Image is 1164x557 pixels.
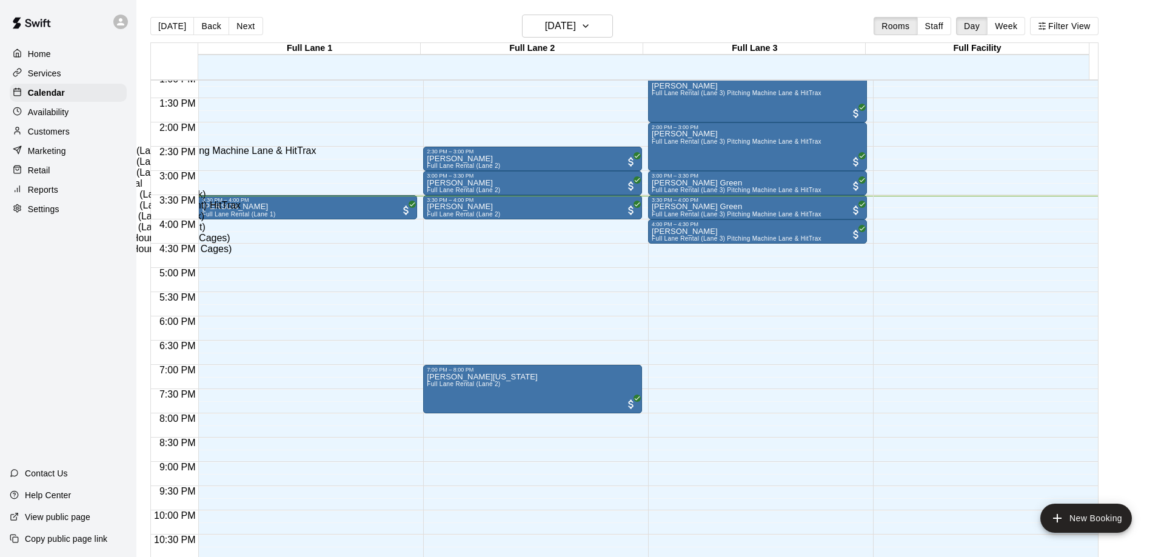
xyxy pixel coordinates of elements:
[63,200,340,211] li: Half Cage Rental (Lane 3 - Front) HitTrax
[625,398,637,410] span: All customers have paid
[151,535,198,545] span: 10:30 PM
[229,17,263,35] button: Next
[625,204,637,216] span: All customers have paid
[63,244,340,255] li: Team Rental (2 Hours for 1 Full Cages)
[63,211,340,222] li: Half Lane Rental (Lane 1 - Back)
[652,138,821,145] span: Full Lane Rental (Lane 3) Pitching Machine Lane & HitTrax
[427,148,638,155] div: 2:30 PM – 3:00 PM
[421,43,643,55] div: Full Lane 2
[643,43,866,55] div: Full Lane 3
[28,145,66,157] p: Marketing
[28,106,69,118] p: Availability
[648,122,867,171] div: 2:00 PM – 3:00 PM: Keaton Shelby
[652,124,863,130] div: 2:00 PM – 3:00 PM
[63,167,340,178] li: Full Lane Rental (Lane 1)
[25,511,90,523] p: View public page
[400,204,412,216] span: All customers have paid
[427,187,500,193] span: Full Lane Rental (Lane 2)
[652,221,863,227] div: 4:00 PM – 4:30 PM
[625,180,637,192] span: All customers have paid
[156,147,199,157] span: 2:30 PM
[156,268,199,278] span: 5:00 PM
[648,219,867,244] div: 4:00 PM – 4:30 PM: Ben Cunningham
[427,381,500,387] span: Full Lane Rental (Lane 2)
[156,122,199,133] span: 2:00 PM
[652,235,821,242] span: Full Lane Rental (Lane 3) Pitching Machine Lane & HitTrax
[850,107,862,119] span: All customers have paid
[25,467,68,479] p: Contact Us
[28,125,70,138] p: Customers
[423,147,642,171] div: 2:30 PM – 3:00 PM: Andrew Louder
[28,164,50,176] p: Retail
[28,87,65,99] p: Calendar
[423,171,642,195] div: 3:00 PM – 3:30 PM: Andrew Louder
[850,204,862,216] span: All customers have paid
[850,228,862,241] span: All customers have paid
[28,184,58,196] p: Reports
[156,389,199,399] span: 7:30 PM
[156,341,199,351] span: 6:30 PM
[28,67,61,79] p: Services
[25,489,71,501] p: Help Center
[28,48,51,60] p: Home
[63,233,340,244] li: Team Rental (1 Hour -for 2 Full Cages)
[63,156,340,167] li: Full Lane Rental (Lane 2)
[156,219,199,230] span: 4:00 PM
[156,438,199,448] span: 8:30 PM
[648,171,867,195] div: 3:00 PM – 3:30 PM: Maddox Green
[652,197,863,203] div: 3:30 PM – 4:00 PM
[156,365,199,375] span: 7:00 PM
[156,316,199,327] span: 6:00 PM
[25,533,107,545] p: Copy public page link
[648,195,867,219] div: 3:30 PM – 4:00 PM: Maddox Green
[427,173,638,179] div: 3:00 PM – 3:30 PM
[625,156,637,168] span: All customers have paid
[63,189,340,200] li: Half Cage Rental (Lane 3 - Back)
[850,156,862,168] span: All customers have paid
[987,17,1025,35] button: Week
[150,17,194,35] button: [DATE]
[652,211,821,218] span: Full Lane Rental (Lane 3) Pitching Machine Lane & HitTrax
[156,486,199,496] span: 9:30 PM
[151,510,198,521] span: 10:00 PM
[652,90,821,96] span: Full Lane Rental (Lane 3) Pitching Machine Lane & HitTrax
[917,17,952,35] button: Staff
[1040,504,1132,533] button: add
[648,74,867,122] div: 1:00 PM – 2:00 PM: Keaton Shelby
[156,413,199,424] span: 8:00 PM
[156,195,199,205] span: 3:30 PM
[156,292,199,302] span: 5:30 PM
[652,173,863,179] div: 3:00 PM – 3:30 PM
[423,195,642,219] div: 3:30 PM – 4:00 PM: Andrew Louder
[193,17,229,35] button: Back
[156,98,199,108] span: 1:30 PM
[427,162,500,169] span: Full Lane Rental (Lane 2)
[427,367,638,373] div: 7:00 PM – 8:00 PM
[545,18,576,35] h6: [DATE]
[866,43,1088,55] div: Full Facility
[198,43,421,55] div: Full Lane 1
[427,211,500,218] span: Full Lane Rental (Lane 2)
[63,222,340,233] li: Half Lane Rental (Lane 1 - Front)
[427,197,638,203] div: 3:30 PM – 4:00 PM
[956,17,988,35] button: Day
[156,244,199,254] span: 4:30 PM
[156,462,199,472] span: 9:00 PM
[423,365,642,413] div: 7:00 PM – 8:00 PM: Renee Washington
[874,17,917,35] button: Rooms
[28,203,59,215] p: Settings
[652,187,821,193] span: Full Lane Rental (Lane 3) Pitching Machine Lane & HitTrax
[63,178,340,189] li: Full Facility Rental
[1030,17,1098,35] button: Filter View
[850,180,862,192] span: All customers have paid
[156,171,199,181] span: 3:00 PM
[63,145,340,156] li: Full Lane Rental (Lane 3) Pitching Machine Lane & HitTrax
